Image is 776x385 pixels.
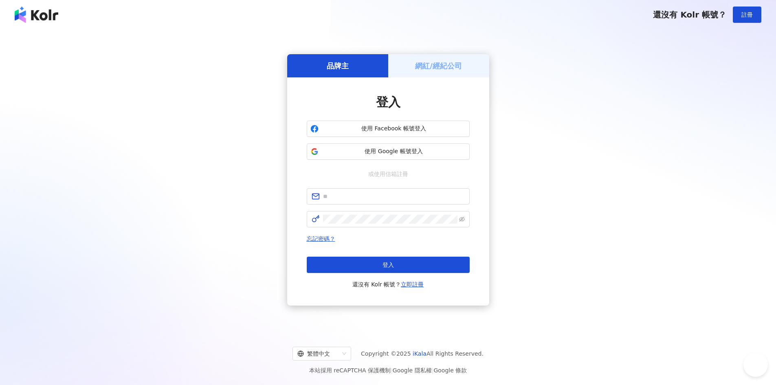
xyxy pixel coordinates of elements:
[309,365,467,375] span: 本站採用 reCAPTCHA 保護機制
[322,125,466,133] span: 使用 Facebook 帳號登入
[307,143,470,160] button: 使用 Google 帳號登入
[383,262,394,268] span: 登入
[15,7,58,23] img: logo
[653,10,726,20] span: 還沒有 Kolr 帳號？
[327,61,349,71] h5: 品牌主
[322,147,466,156] span: 使用 Google 帳號登入
[297,347,339,360] div: 繁體中文
[376,95,400,109] span: 登入
[432,367,434,374] span: |
[415,61,462,71] h5: 網紅/經紀公司
[459,216,465,222] span: eye-invisible
[413,350,426,357] a: iKala
[433,367,467,374] a: Google 條款
[391,367,393,374] span: |
[401,281,424,288] a: 立即註冊
[733,7,761,23] button: 註冊
[307,235,335,242] a: 忘記密碼？
[307,121,470,137] button: 使用 Facebook 帳號登入
[741,11,753,18] span: 註冊
[361,349,484,359] span: Copyright © 2025 All Rights Reserved.
[743,352,768,377] iframe: Help Scout Beacon - Open
[393,367,432,374] a: Google 隱私權
[307,257,470,273] button: 登入
[363,169,414,178] span: 或使用信箱註冊
[352,279,424,289] span: 還沒有 Kolr 帳號？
